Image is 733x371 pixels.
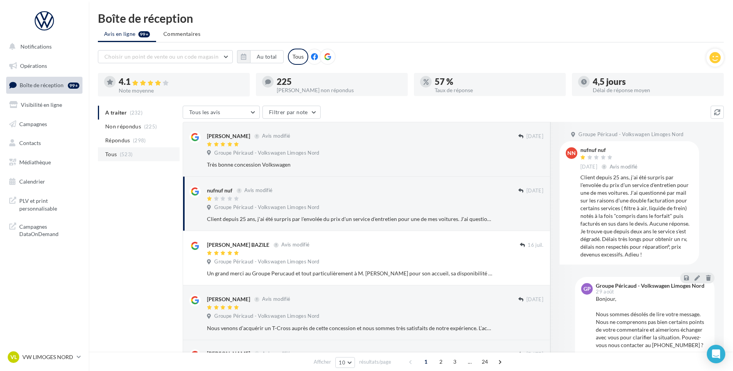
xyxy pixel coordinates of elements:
span: 16 juil. [528,242,543,249]
a: Campagnes [5,116,84,132]
span: Avis modifié [262,133,290,139]
div: 4.1 [119,78,244,86]
span: 29 août [596,289,614,294]
span: 24 [479,356,491,368]
div: 4,5 jours [593,78,718,86]
span: 10 [339,359,345,366]
span: Avis modifié [262,351,290,357]
button: Notifications [5,39,81,55]
div: Client depuis 25 ans, j'ai été surpris par l'envolée du prix d'un service d'entretien pour une de... [580,174,693,258]
span: Avis modifié [262,296,290,302]
div: 57 % [435,78,560,86]
span: Choisir un point de vente ou un code magasin [104,53,219,60]
span: nn [567,149,576,157]
div: [PERSON_NAME] [207,350,250,358]
span: Répondus [105,137,130,144]
button: Tous les avis [183,106,260,119]
span: Commentaires [163,30,200,38]
span: Groupe Péricaud - Volkswagen Limoges Nord [214,313,319,320]
button: Au total [250,50,284,63]
span: 3 [449,356,461,368]
span: Groupe Péricaud - Volkswagen Limoges Nord [214,204,319,211]
span: Visibilité en ligne [21,101,62,108]
span: Groupe Péricaud - Volkswagen Limoges Nord [214,150,319,157]
div: nufnuf nuf [580,147,639,153]
span: 2 [435,356,447,368]
span: (298) [133,137,146,143]
div: Nous venons d’acquérir un T-Cross auprès de cette concession et nous sommes très satisfaits de no... [207,324,493,332]
span: Campagnes DataOnDemand [19,221,79,238]
div: Open Intercom Messenger [707,345,725,363]
div: [PERSON_NAME] [207,132,250,140]
div: Groupe Péricaud - Volkswagen Limoges Nord [596,283,704,288]
a: Médiathèque [5,154,84,170]
div: Délai de réponse moyen [593,88,718,93]
button: Au total [237,50,284,63]
a: Boîte de réception99+ [5,77,84,93]
span: Boîte de réception [20,82,64,88]
span: VL [10,353,17,361]
div: Taux de réponse [435,88,560,93]
span: Avis modifié [281,242,309,248]
div: Très bonne concession Volkswagen [207,161,493,169]
a: Campagnes DataOnDemand [5,218,84,241]
span: GP [583,285,591,293]
a: Contacts [5,135,84,151]
div: Boîte de réception [98,12,724,24]
button: Choisir un point de vente ou un code magasin [98,50,233,63]
span: Tous les avis [189,109,220,115]
div: [PERSON_NAME] non répondus [277,88,402,93]
span: Contacts [19,140,41,146]
a: Opérations [5,58,84,74]
span: [DATE] [526,187,543,194]
p: VW LIMOGES NORD [22,353,74,361]
span: Non répondus [105,123,141,130]
div: Un grand merci au Groupe Perucaud et tout particulièrement à M. [PERSON_NAME] pour son accueil, s... [207,270,493,277]
span: Groupe Péricaud - Volkswagen Limoges Nord [214,258,319,265]
span: résultats/page [359,358,391,366]
div: [PERSON_NAME] [207,295,250,303]
div: 99+ [68,83,79,89]
a: Calendrier [5,174,84,190]
span: [DATE] [526,351,543,358]
a: PLV et print personnalisable [5,192,84,215]
span: Avis modifié [610,164,638,170]
span: 1 [420,356,432,368]
span: Médiathèque [19,159,51,165]
div: Client depuis 25 ans, j'ai été surpris par l'envolée du prix d'un service d'entretien pour une de... [207,215,493,223]
button: Filtrer par note [262,106,321,119]
a: VL VW LIMOGES NORD [6,350,82,364]
div: Note moyenne [119,88,244,93]
span: PLV et print personnalisable [19,196,79,212]
div: 225 [277,78,402,86]
span: ... [464,356,476,368]
span: (523) [120,151,133,157]
span: [DATE] [526,296,543,303]
div: [PERSON_NAME] BAZILE [207,241,269,249]
div: nufnuf nuf [207,187,232,194]
span: Tous [105,150,117,158]
span: Groupe Péricaud - Volkswagen Limoges Nord [578,131,683,138]
span: Afficher [314,358,331,366]
span: Notifications [20,43,52,50]
button: 10 [335,357,355,368]
span: (225) [144,123,157,130]
span: Campagnes [19,120,47,127]
span: Calendrier [19,178,45,185]
span: [DATE] [526,133,543,140]
span: Opérations [20,62,47,69]
span: [DATE] [580,164,597,170]
div: Tous [288,49,308,65]
span: Avis modifié [244,187,272,194]
a: Visibilité en ligne [5,97,84,113]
